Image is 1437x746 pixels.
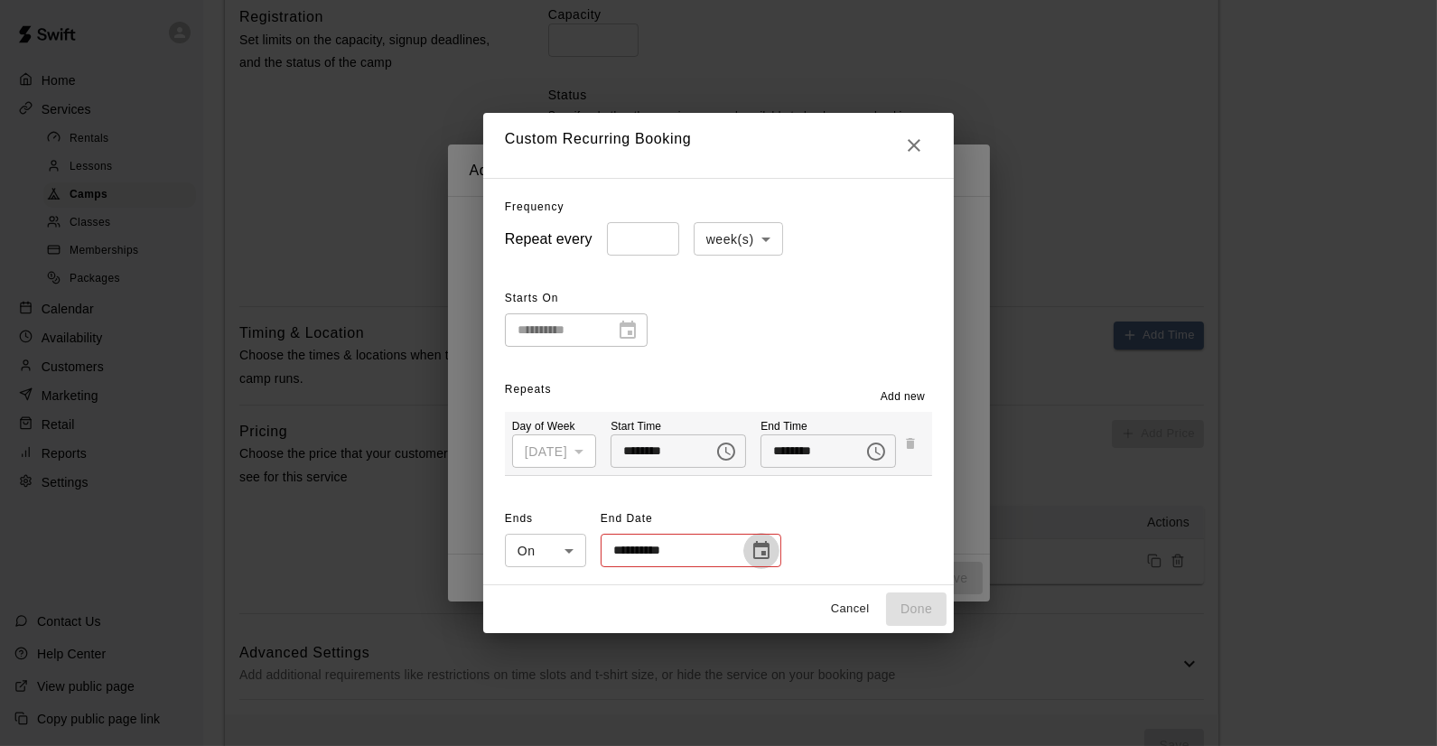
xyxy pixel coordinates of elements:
[512,419,596,434] p: Day of Week
[505,227,593,252] h6: Repeat every
[858,434,894,470] button: Choose time, selected time is 8:00 PM
[881,388,926,406] span: Add new
[743,533,779,569] button: Choose date
[601,505,781,534] span: End Date
[512,434,596,468] div: [DATE]
[760,419,896,434] p: End Time
[505,534,586,567] div: On
[611,419,746,434] p: Start Time
[505,200,565,213] span: Frequency
[821,595,879,623] button: Cancel
[505,284,648,313] span: Starts On
[483,113,954,178] h2: Custom Recurring Booking
[873,383,933,412] button: Add new
[505,383,552,396] span: Repeats
[694,222,783,256] div: week(s)
[896,127,932,163] button: Close
[708,434,744,470] button: Choose time, selected time is 6:00 PM
[505,505,586,534] span: Ends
